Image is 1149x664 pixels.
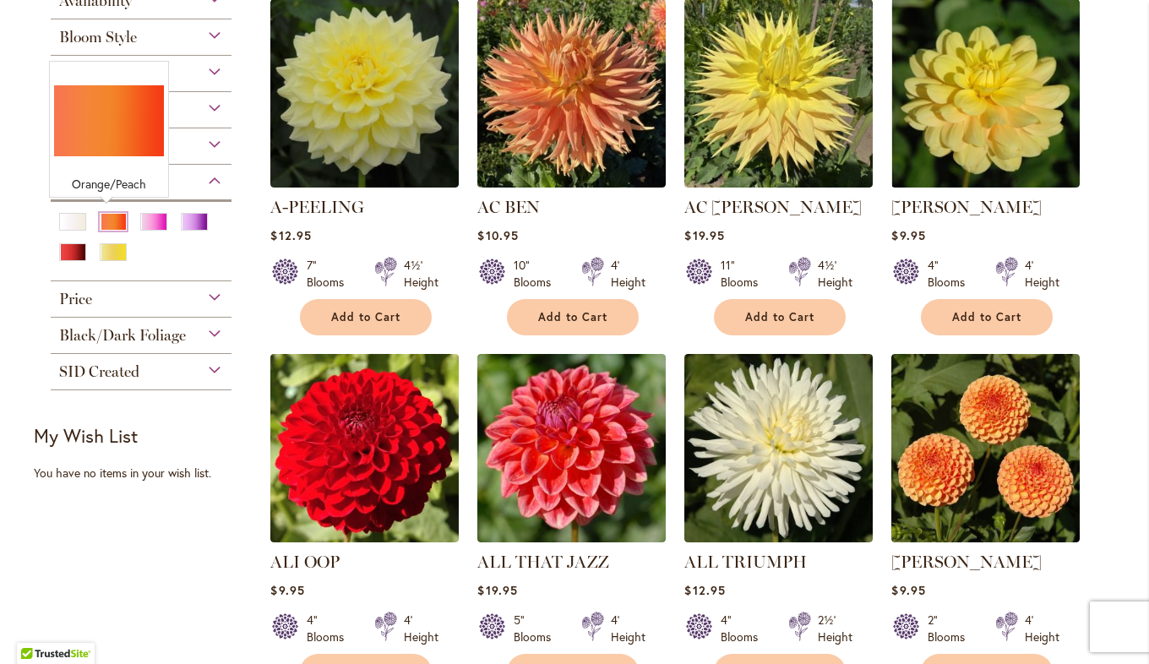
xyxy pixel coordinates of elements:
iframe: Launch Accessibility Center [13,604,60,651]
div: 2½' Height [818,612,852,645]
span: $10.95 [477,227,518,243]
div: 4" Blooms [928,257,975,291]
a: ALL TRIUMPH [684,552,807,572]
span: $9.95 [270,582,304,598]
div: 2" Blooms [928,612,975,645]
a: [PERSON_NAME] [891,552,1042,572]
span: Add to Cart [745,310,814,324]
div: 4" Blooms [721,612,768,645]
a: [PERSON_NAME] [891,197,1042,217]
a: ALI OOP [270,530,459,546]
a: A-Peeling [270,175,459,191]
div: 4' Height [404,612,438,645]
span: $12.95 [270,227,311,243]
a: ALL THAT JAZZ [477,530,666,546]
span: $9.95 [891,582,925,598]
span: Price [59,290,92,308]
span: $9.95 [891,227,925,243]
span: $19.95 [477,582,517,598]
a: ALL TRIUMPH [684,530,873,546]
a: A-PEELING [270,197,364,217]
button: Add to Cart [507,299,639,335]
a: AMBER QUEEN [891,530,1080,546]
div: 4' Height [1025,612,1059,645]
button: Add to Cart [714,299,846,335]
div: 11" Blooms [721,257,768,291]
a: AC BEN [477,175,666,191]
a: ALL THAT JAZZ [477,552,609,572]
a: AC Jeri [684,175,873,191]
a: AC BEN [477,197,540,217]
a: AC [PERSON_NAME] [684,197,862,217]
div: 4½' Height [404,257,438,291]
span: Bloom Style [59,28,137,46]
img: ALL TRIUMPH [684,354,873,542]
div: Orange/Peach [54,176,164,193]
div: 4' Height [611,612,645,645]
div: 10" Blooms [514,257,561,291]
span: $12.95 [684,582,725,598]
span: $19.95 [684,227,724,243]
div: 5" Blooms [514,612,561,645]
div: 7" Blooms [307,257,354,291]
span: Add to Cart [952,310,1021,324]
button: Add to Cart [921,299,1053,335]
img: ALL THAT JAZZ [477,354,666,542]
a: AHOY MATEY [891,175,1080,191]
img: AMBER QUEEN [891,354,1080,542]
span: Add to Cart [331,310,400,324]
a: ALI OOP [270,552,340,572]
div: 4½' Height [818,257,852,291]
div: 4" Blooms [307,612,354,645]
div: 4' Height [611,257,645,291]
span: Black/Dark Foliage [59,326,186,345]
div: You have no items in your wish list. [34,465,259,482]
button: Add to Cart [300,299,432,335]
div: 4' Height [1025,257,1059,291]
img: ALI OOP [270,354,459,542]
span: SID Created [59,362,139,381]
strong: My Wish List [34,423,138,448]
span: Add to Cart [538,310,607,324]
